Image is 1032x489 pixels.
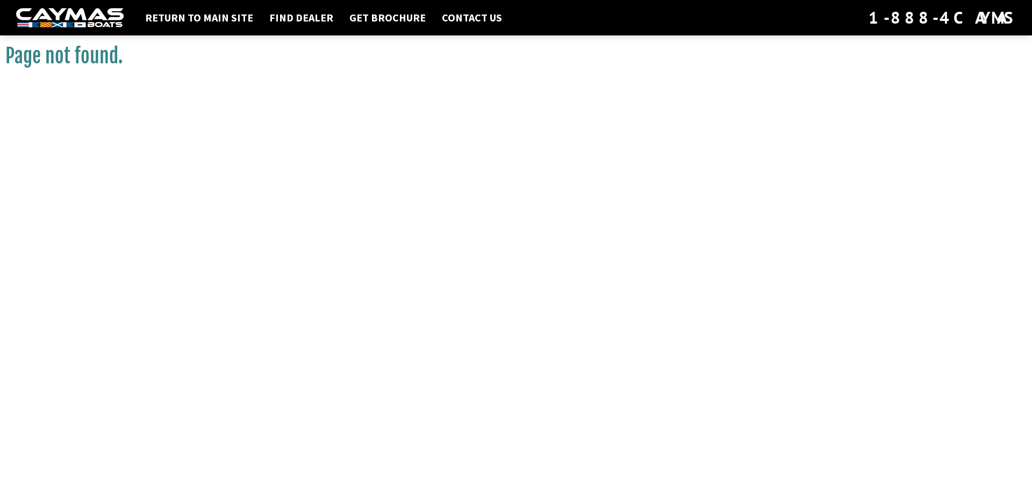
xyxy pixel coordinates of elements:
[436,11,507,25] a: Contact Us
[264,11,339,25] a: Find Dealer
[869,6,1016,30] div: 1-888-4CAYMAS
[344,11,431,25] a: Get Brochure
[5,44,1027,68] h1: Page not found.
[140,11,259,25] a: Return to main site
[16,8,124,28] img: white-logo-c9c8dbefe5ff5ceceb0f0178aa75bf4bb51f6bca0971e226c86eb53dfe498488.png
